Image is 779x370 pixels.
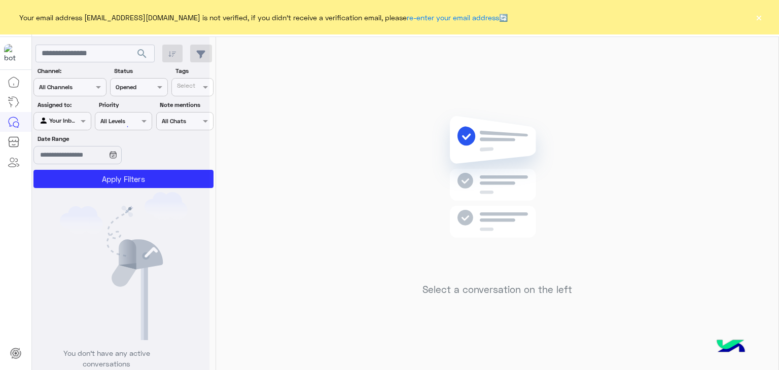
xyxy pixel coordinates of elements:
img: hulul-logo.png [713,329,749,365]
a: re-enter your email address [407,13,499,22]
div: Select [175,81,195,93]
div: loading... [112,118,129,135]
button: × [754,12,764,22]
img: no messages [424,108,571,276]
h5: Select a conversation on the left [422,284,572,295]
img: 1403182699927242 [4,44,22,62]
span: Your email address [EMAIL_ADDRESS][DOMAIN_NAME] is not verified, if you didn't receive a verifica... [19,12,508,23]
